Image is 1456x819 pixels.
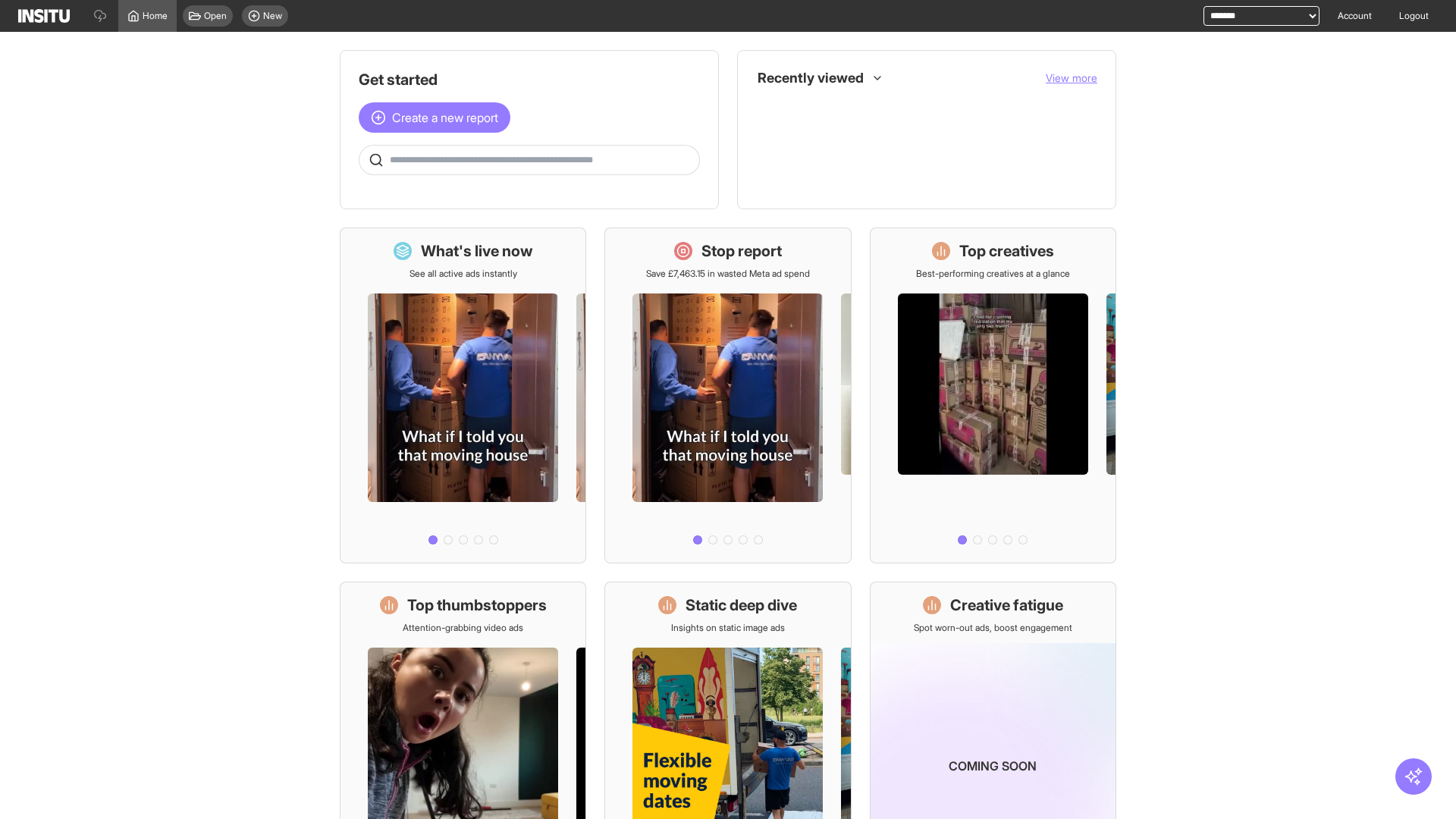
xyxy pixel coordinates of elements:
span: Home [143,10,168,22]
h1: Top creatives [959,240,1054,262]
p: Save £7,463.15 in wasted Meta ad spend [646,268,810,280]
h1: Top thumbstoppers [407,595,547,616]
h1: Stop report [701,240,782,262]
span: View more [1046,71,1097,84]
span: New [263,10,282,22]
a: Top creativesBest-performing creatives at a glance [870,227,1116,563]
h1: What's live now [421,240,533,262]
button: Create a new report [359,102,510,133]
span: Open [204,10,227,22]
span: Create a new report [392,108,498,127]
p: Insights on static image ads [671,622,785,634]
a: Stop reportSave £7,463.15 in wasted Meta ad spend [604,227,851,563]
p: See all active ads instantly [409,268,517,280]
p: Best-performing creatives at a glance [916,268,1070,280]
a: What's live nowSee all active ads instantly [340,227,586,563]
h1: Static deep dive [686,595,797,616]
p: Attention-grabbing video ads [403,622,523,634]
img: Logo [18,9,70,23]
button: View more [1046,71,1097,86]
h1: Get started [359,69,700,90]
